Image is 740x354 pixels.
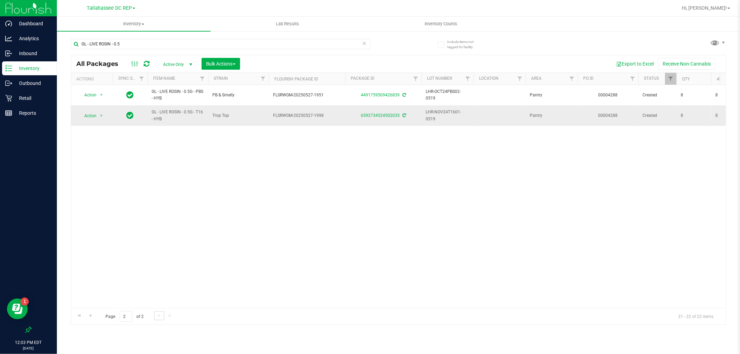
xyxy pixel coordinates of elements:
[3,339,54,346] p: 12:03 PM EDT
[410,73,422,85] a: Filter
[627,73,638,85] a: Filter
[71,39,370,49] input: Search Package ID, Item Name, SKU, Lot or Part Number...
[12,49,54,58] p: Inbound
[479,76,499,81] a: Location
[612,58,658,70] button: Export to Excel
[118,76,145,81] a: Sync Status
[211,17,364,31] a: Lab Results
[57,17,211,31] a: Inventory
[5,110,12,116] inline-svg: Reports
[644,76,659,81] a: Status
[7,299,28,319] iframe: Resource center
[717,77,738,81] a: Available
[12,109,54,117] p: Reports
[416,21,467,27] span: Inventory Counts
[97,111,106,121] span: select
[12,19,54,28] p: Dashboard
[212,112,265,119] span: Trop Top
[514,73,526,85] a: Filter
[273,112,341,119] span: FLSRWGM-20250527-1998
[76,77,110,81] div: Actions
[364,17,518,31] a: Inventory Counts
[682,77,690,81] a: Qty
[531,76,542,81] a: Area
[665,73,677,85] a: Filter
[583,76,594,81] a: PO ID
[5,35,12,42] inline-svg: Analytics
[127,111,134,120] span: In Sync
[78,90,97,100] span: Action
[206,61,236,67] span: Bulk Actions
[5,80,12,87] inline-svg: Outbound
[681,92,707,98] span: 8
[136,73,147,85] a: Filter
[598,93,618,97] a: 00004288
[643,92,672,98] span: Created
[673,311,719,321] span: 21 - 22 of 22 items
[202,58,240,70] button: Bulk Actions
[658,58,715,70] button: Receive Non-Cannabis
[266,21,308,27] span: Lab Results
[426,88,469,102] span: LHR-OCT24PBS02-0519
[12,79,54,87] p: Outbound
[20,297,29,306] iframe: Resource center unread badge
[12,34,54,43] p: Analytics
[214,76,228,81] a: Strain
[257,73,269,85] a: Filter
[401,93,406,97] span: Sync from Compliance System
[76,60,125,68] span: All Packages
[362,39,367,48] span: Clear
[681,112,707,119] span: 8
[78,111,97,121] span: Action
[643,112,672,119] span: Created
[530,112,573,119] span: Pantry
[3,346,54,351] p: [DATE]
[153,76,175,81] a: Item Name
[197,73,208,85] a: Filter
[100,311,150,322] span: Page of 2
[5,65,12,72] inline-svg: Inventory
[401,113,406,118] span: Sync from Compliance System
[427,76,452,81] a: Lot Number
[351,76,374,81] a: Package ID
[530,92,573,98] span: Pantry
[361,93,400,97] a: 4491759509426839
[566,73,578,85] a: Filter
[25,326,32,333] label: Pin the sidebar to full width on large screens
[85,311,95,320] a: Go to the previous page
[120,311,132,322] input: 2
[127,90,134,100] span: In Sync
[462,73,474,85] a: Filter
[12,64,54,72] p: Inventory
[87,5,132,11] span: Tallahassee DC REP
[152,88,204,102] span: GL - LIVE ROSIN - 0.5G - PBS - HYB
[274,77,318,81] a: Flourish Package ID
[598,113,618,118] a: 00004288
[97,90,106,100] span: select
[74,311,84,320] a: Go to the first page
[5,50,12,57] inline-svg: Inbound
[682,5,727,11] span: Hi, [PERSON_NAME]!
[5,95,12,102] inline-svg: Retail
[12,94,54,102] p: Retail
[426,109,469,122] span: LHR-NOV24T1601-0519
[447,39,482,50] span: Include items not tagged for facility
[212,92,265,98] span: PB & Smelly
[361,113,400,118] a: 6592734524502035
[273,92,341,98] span: FLSRWGM-20250527-1951
[57,21,211,27] span: Inventory
[5,20,12,27] inline-svg: Dashboard
[152,109,204,122] span: GL - LIVE ROSIN - 0.5G - T16 - HYB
